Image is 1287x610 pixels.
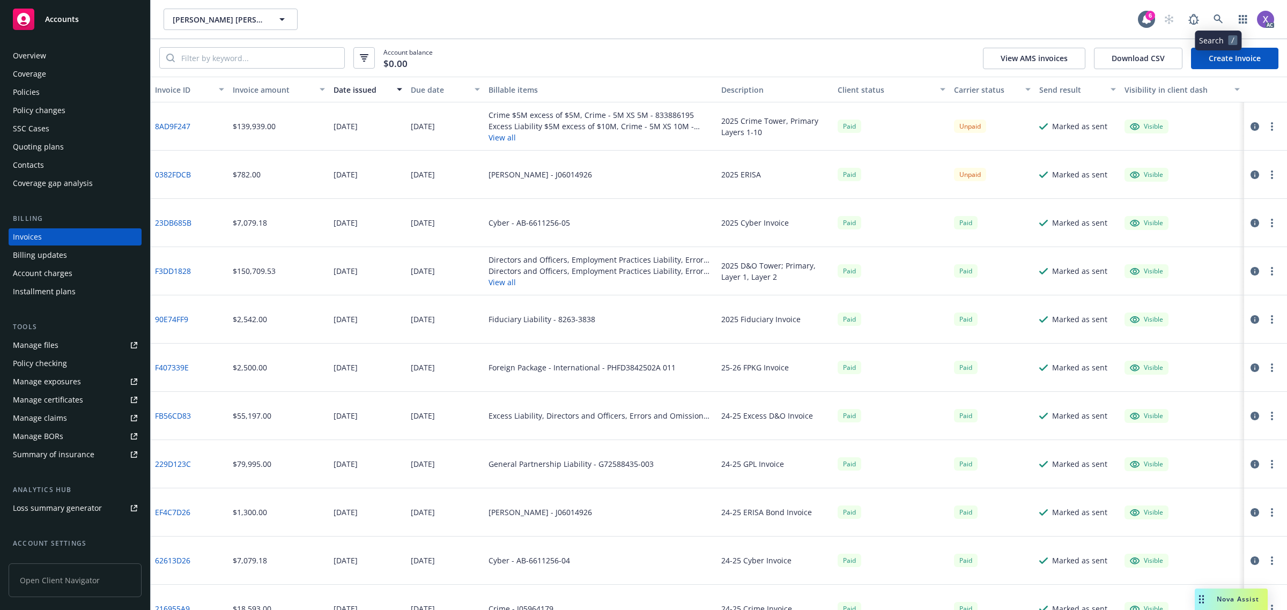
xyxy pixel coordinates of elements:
[484,77,717,102] button: Billable items
[334,121,358,132] div: [DATE]
[155,410,191,421] a: FB56CD83
[1130,170,1163,180] div: Visible
[155,362,189,373] a: F407339E
[155,458,191,470] a: 229D123C
[13,120,49,137] div: SSC Cases
[9,446,142,463] a: Summary of insurance
[406,77,484,102] button: Due date
[489,217,570,228] div: Cyber - AB-6611256-05
[411,507,435,518] div: [DATE]
[1158,9,1180,30] a: Start snowing
[489,458,654,470] div: General Partnership Liability - G72588435-003
[721,555,792,566] div: 24-25 Cyber Invoice
[9,391,142,408] a: Manage certificates
[9,138,142,155] a: Quoting plans
[954,84,1019,95] div: Carrier status
[721,169,761,180] div: 2025 ERISA
[1257,11,1274,28] img: photo
[334,410,358,421] div: [DATE]
[838,313,861,326] div: Paid
[954,361,978,374] span: Paid
[411,121,435,132] div: [DATE]
[9,410,142,427] a: Manage claims
[983,48,1085,69] button: View AMS invoices
[9,322,142,332] div: Tools
[954,264,978,278] span: Paid
[954,168,986,181] div: Unpaid
[411,410,435,421] div: [DATE]
[838,216,861,229] span: Paid
[954,505,978,519] span: Paid
[721,115,829,138] div: 2025 Crime Tower, Primary Layers 1-10
[954,554,978,567] div: Paid
[954,216,978,229] span: Paid
[721,507,812,518] div: 24-25 ERISA Bond Invoice
[13,355,67,372] div: Policy checking
[489,265,713,277] div: Directors and Officers, Employment Practices Liability, Errors and Omissions, Directors and Offic...
[1052,555,1107,566] div: Marked as sent
[721,84,829,95] div: Description
[721,362,789,373] div: 25-26 FPKG Invoice
[489,84,713,95] div: Billable items
[1130,411,1163,421] div: Visible
[1130,122,1163,131] div: Visible
[13,228,42,246] div: Invoices
[9,157,142,174] a: Contacts
[9,175,142,192] a: Coverage gap analysis
[954,409,978,422] span: Paid
[1183,9,1204,30] a: Report a Bug
[13,553,59,570] div: Service team
[954,457,978,471] div: Paid
[1052,458,1107,470] div: Marked as sent
[233,265,276,277] div: $150,709.53
[9,65,142,83] a: Coverage
[838,120,861,133] div: Paid
[334,362,358,373] div: [DATE]
[13,84,40,101] div: Policies
[1035,77,1120,102] button: Send result
[838,84,934,95] div: Client status
[838,168,861,181] div: Paid
[411,169,435,180] div: [DATE]
[1145,11,1155,20] div: 6
[383,48,433,68] span: Account balance
[1052,507,1107,518] div: Marked as sent
[1208,9,1229,30] a: Search
[9,84,142,101] a: Policies
[155,265,191,277] a: F3DD1828
[233,458,271,470] div: $79,995.00
[411,84,468,95] div: Due date
[838,505,861,519] div: Paid
[950,77,1035,102] button: Carrier status
[13,500,102,517] div: Loss summary generator
[1130,508,1163,517] div: Visible
[9,373,142,390] a: Manage exposures
[233,121,276,132] div: $139,939.00
[1120,77,1244,102] button: Visibility in client dash
[838,554,861,567] div: Paid
[233,169,261,180] div: $782.00
[1052,265,1107,277] div: Marked as sent
[489,109,713,121] div: Crime $5M excess of $5M, Crime - 5M XS 5M - 833886195
[489,507,592,518] div: [PERSON_NAME] - J06014926
[13,102,65,119] div: Policy changes
[1232,9,1254,30] a: Switch app
[175,48,344,68] input: Filter by keyword...
[9,500,142,517] a: Loss summary generator
[954,313,978,326] div: Paid
[1195,589,1208,610] div: Drag to move
[155,314,188,325] a: 90E74FF9
[1130,556,1163,566] div: Visible
[233,314,267,325] div: $2,542.00
[9,337,142,354] a: Manage files
[838,409,861,422] span: Paid
[721,260,829,282] div: 2025 D&O Tower; Primary, Layer 1, Layer 2
[489,277,713,288] button: View all
[13,446,94,463] div: Summary of insurance
[13,428,63,445] div: Manage BORs
[489,132,713,143] button: View all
